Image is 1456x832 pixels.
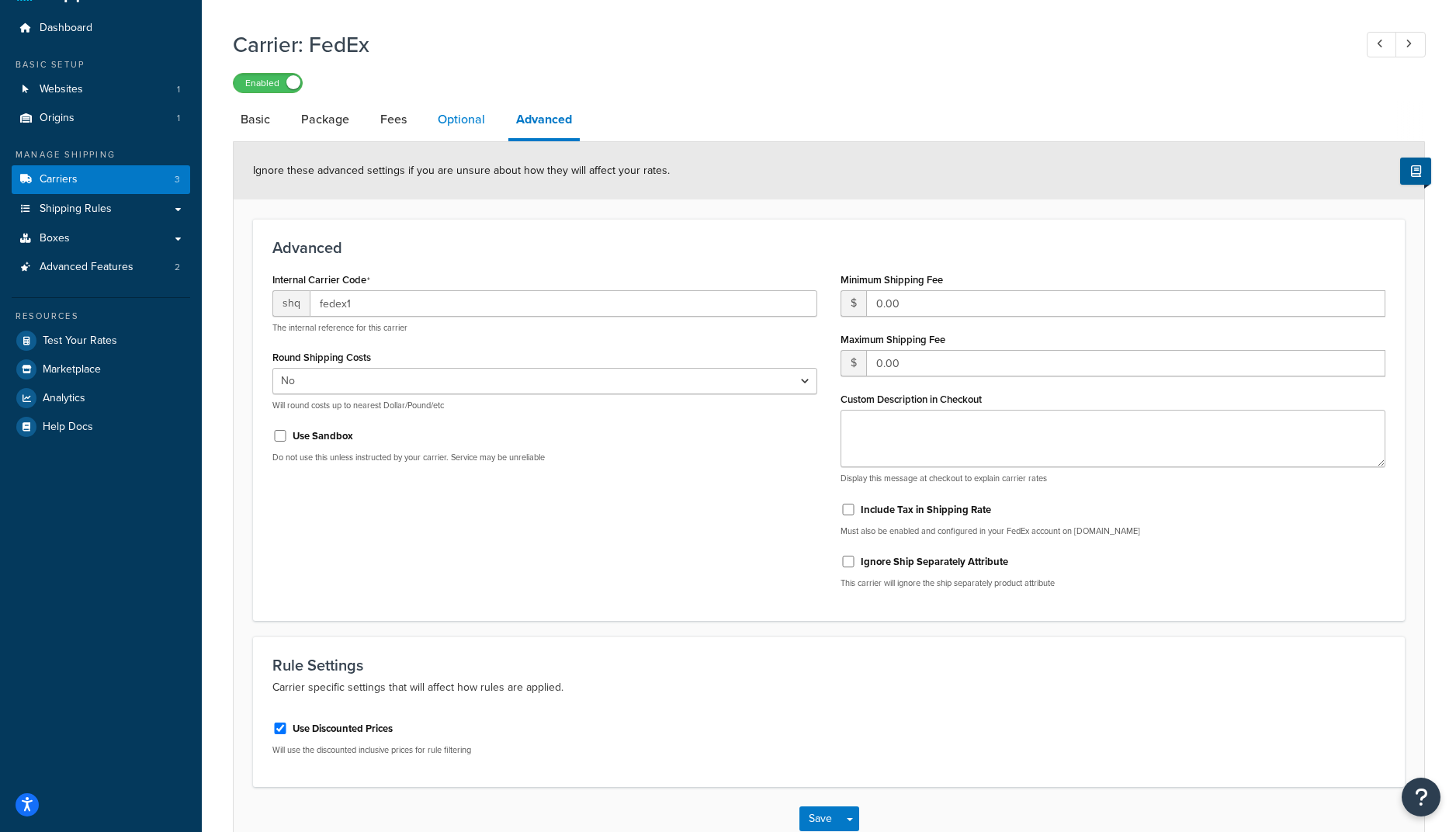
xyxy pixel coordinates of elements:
[293,722,393,736] label: Use Discounted Prices
[841,290,866,317] span: $
[272,657,1385,674] h3: Rule Settings
[40,261,133,274] span: Advanced Features
[841,525,1385,537] p: Must also be enabled and configured in your FedEx account on [DOMAIN_NAME]
[861,555,1008,569] label: Ignore Ship Separately Attribute
[841,274,943,286] label: Minimum Shipping Fee
[272,274,370,286] label: Internal Carrier Code
[272,290,310,317] span: shq
[12,104,190,133] li: Origins
[12,355,190,383] a: Marketplace
[12,165,190,194] li: Carriers
[43,363,101,376] span: Marketplace
[272,452,817,463] p: Do not use this unless instructed by your carrier. Service may be unreliable
[841,393,982,405] label: Custom Description in Checkout
[177,83,180,96] span: 1
[234,74,302,92] label: Enabled
[40,232,70,245] span: Boxes
[12,253,190,282] li: Advanced Features
[12,58,190,71] div: Basic Setup
[12,413,190,441] a: Help Docs
[43,421,93,434] span: Help Docs
[1395,32,1426,57] a: Next Record
[1400,158,1431,185] button: Show Help Docs
[272,744,817,756] p: Will use the discounted inclusive prices for rule filtering
[40,22,92,35] span: Dashboard
[43,392,85,405] span: Analytics
[272,239,1385,256] h3: Advanced
[272,322,817,334] p: The internal reference for this carrier
[841,350,866,376] span: $
[40,112,75,125] span: Origins
[12,104,190,133] a: Origins1
[12,310,190,323] div: Resources
[12,148,190,161] div: Manage Shipping
[841,473,1385,484] p: Display this message at checkout to explain carrier rates
[861,503,991,517] label: Include Tax in Shipping Rate
[175,173,180,186] span: 3
[508,101,580,141] a: Advanced
[12,165,190,194] a: Carriers3
[1402,778,1440,816] button: Open Resource Center
[12,327,190,355] a: Test Your Rates
[43,335,117,348] span: Test Your Rates
[799,806,841,831] button: Save
[373,101,414,138] a: Fees
[272,352,371,363] label: Round Shipping Costs
[177,112,180,125] span: 1
[293,429,353,443] label: Use Sandbox
[175,261,180,274] span: 2
[272,678,1385,697] p: Carrier specific settings that will affect how rules are applied.
[40,203,112,216] span: Shipping Rules
[430,101,493,138] a: Optional
[12,384,190,412] a: Analytics
[12,75,190,104] a: Websites1
[12,253,190,282] a: Advanced Features2
[293,101,357,138] a: Package
[272,400,817,411] p: Will round costs up to nearest Dollar/Pound/etc
[841,334,945,345] label: Maximum Shipping Fee
[12,14,190,43] a: Dashboard
[1367,32,1397,57] a: Previous Record
[12,75,190,104] li: Websites
[40,83,83,96] span: Websites
[12,224,190,253] a: Boxes
[40,173,78,186] span: Carriers
[233,101,278,138] a: Basic
[841,577,1385,589] p: This carrier will ignore the ship separately product attribute
[12,195,190,224] a: Shipping Rules
[233,29,1338,60] h1: Carrier: FedEx
[253,162,670,179] span: Ignore these advanced settings if you are unsure about how they will affect your rates.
